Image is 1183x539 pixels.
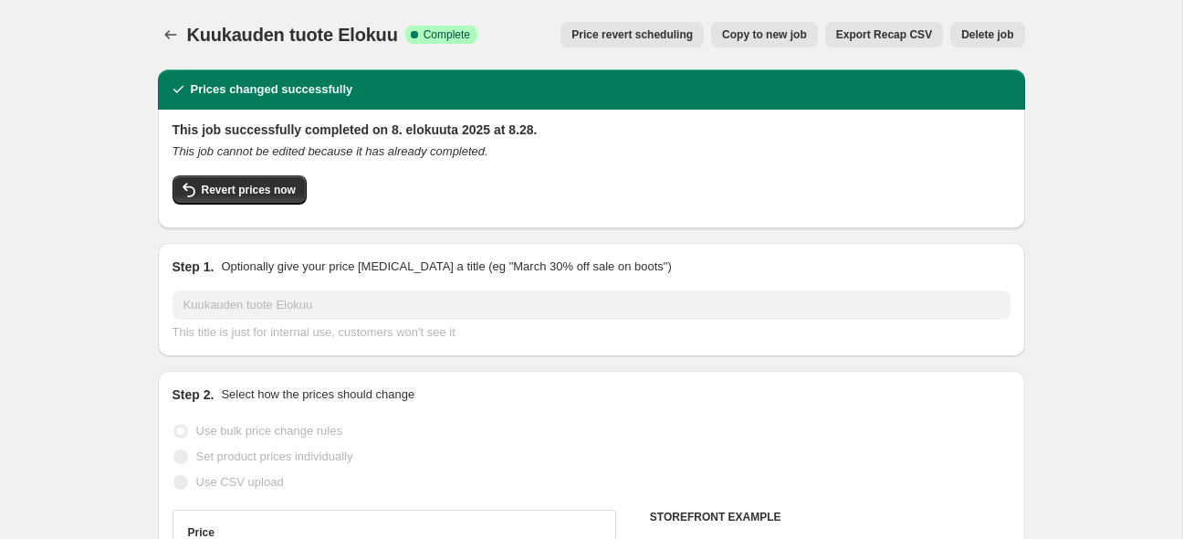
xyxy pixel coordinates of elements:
[196,475,284,489] span: Use CSV upload
[424,27,470,42] span: Complete
[950,22,1024,48] button: Delete job
[202,183,296,197] span: Revert prices now
[836,27,932,42] span: Export Recap CSV
[191,80,353,99] h2: Prices changed successfully
[173,325,455,339] span: This title is just for internal use, customers won't see it
[221,258,671,276] p: Optionally give your price [MEDICAL_DATA] a title (eg "March 30% off sale on boots")
[825,22,943,48] button: Export Recap CSV
[650,510,1010,524] h6: STOREFRONT EXAMPLE
[961,27,1013,42] span: Delete job
[173,291,1010,320] input: 30% off holiday sale
[221,386,414,404] p: Select how the prices should change
[571,27,693,42] span: Price revert scheduling
[187,25,398,45] span: Kuukauden tuote Elokuu
[173,258,215,276] h2: Step 1.
[196,424,342,438] span: Use bulk price change rules
[173,175,307,205] button: Revert prices now
[711,22,818,48] button: Copy to new job
[560,22,704,48] button: Price revert scheduling
[173,144,488,158] i: This job cannot be edited because it has already completed.
[173,121,1010,139] h2: This job successfully completed on 8. elokuuta 2025 at 8.28.
[196,449,353,463] span: Set product prices individually
[173,386,215,404] h2: Step 2.
[158,22,183,48] button: Price change jobs
[722,27,807,42] span: Copy to new job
